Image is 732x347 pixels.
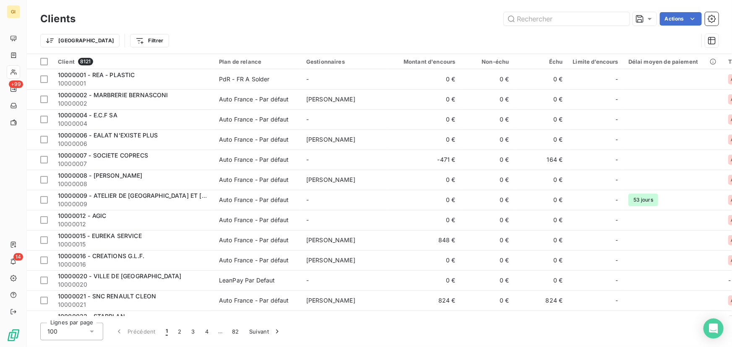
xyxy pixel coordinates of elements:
[306,297,355,304] span: [PERSON_NAME]
[58,132,158,139] span: 10000006 - EALAT N'EXISTE PLUS
[628,58,718,65] div: Délai moyen de paiement
[660,12,702,26] button: Actions
[388,69,461,89] td: 0 €
[58,240,209,249] span: 10000015
[461,250,514,270] td: 0 €
[58,252,144,259] span: 10000016 - CREATIONS G.L.F.
[58,172,143,179] span: 10000008 - [PERSON_NAME]
[388,150,461,170] td: -471 €
[306,75,309,83] span: -
[728,277,731,284] span: -
[628,194,658,206] span: 53 jours
[58,272,182,280] span: 10000020 - VILLE DE [GEOGRAPHIC_DATA]
[58,152,148,159] span: 10000007 - SOCIETE COPRECS
[13,253,23,261] span: 14
[388,290,461,311] td: 824 €
[514,190,568,210] td: 0 €
[616,216,618,224] span: -
[219,236,289,244] div: Auto France - Par défaut
[461,270,514,290] td: 0 €
[58,293,156,300] span: 10000021 - SNC RENAULT CLEON
[306,176,355,183] span: [PERSON_NAME]
[616,276,618,285] span: -
[58,200,209,208] span: 10000009
[514,270,568,290] td: 0 €
[461,210,514,230] td: 0 €
[306,96,355,103] span: [PERSON_NAME]
[461,190,514,210] td: 0 €
[514,311,568,331] td: 934 €
[461,69,514,89] td: 0 €
[58,111,117,119] span: 10000004 - E.C.F SA
[616,176,618,184] span: -
[219,155,289,164] div: Auto France - Par défaut
[166,327,168,336] span: 1
[7,5,20,18] div: GI
[388,210,461,230] td: 0 €
[461,230,514,250] td: 0 €
[219,296,289,305] div: Auto France - Par défaut
[461,290,514,311] td: 0 €
[173,323,186,340] button: 2
[58,71,135,78] span: 10000001 - REA - PLASTIC
[58,119,209,128] span: 10000004
[616,256,618,264] span: -
[58,79,209,88] span: 10000001
[388,270,461,290] td: 0 €
[461,311,514,331] td: 0 €
[514,69,568,89] td: 0 €
[616,196,618,204] span: -
[616,236,618,244] span: -
[306,116,309,123] span: -
[461,170,514,190] td: 0 €
[306,156,309,163] span: -
[519,58,563,65] div: Échu
[306,256,355,264] span: [PERSON_NAME]
[219,135,289,144] div: Auto France - Par défaut
[461,89,514,109] td: 0 €
[219,176,289,184] div: Auto France - Par défaut
[388,311,461,331] td: 934 €
[58,91,168,98] span: 10000002 - MARBRERIE BERNASCONI
[219,276,275,285] div: LeanPay Par Defaut
[616,115,618,124] span: -
[514,150,568,170] td: 164 €
[306,277,309,284] span: -
[58,160,209,168] span: 10000007
[58,280,209,289] span: 10000020
[161,323,173,340] button: 1
[78,58,93,65] span: 8121
[306,216,309,223] span: -
[514,89,568,109] td: 0 €
[616,135,618,144] span: -
[514,290,568,311] td: 824 €
[616,75,618,83] span: -
[58,192,280,199] span: 10000009 - ATELIER DE [GEOGRAPHIC_DATA] ET [GEOGRAPHIC_DATA] - ASM
[58,99,209,108] span: 10000002
[466,58,509,65] div: Non-échu
[40,34,120,47] button: [GEOGRAPHIC_DATA]
[58,313,125,320] span: 10000022 - STARPLAN
[219,95,289,104] div: Auto France - Par défaut
[219,115,289,124] div: Auto France - Par défaut
[388,89,461,109] td: 0 €
[393,58,456,65] div: Montant d'encours
[616,155,618,164] span: -
[388,190,461,210] td: 0 €
[244,323,287,340] button: Suivant
[58,260,209,269] span: 10000016
[306,136,355,143] span: [PERSON_NAME]
[58,140,209,148] span: 10000006
[40,11,76,26] h3: Clients
[514,210,568,230] td: 0 €
[58,180,209,188] span: 10000008
[514,109,568,129] td: 0 €
[616,296,618,305] span: -
[9,80,23,88] span: +99
[504,12,630,26] input: Rechercher
[7,329,20,342] img: Logo LeanPay
[514,170,568,190] td: 0 €
[703,319,724,339] div: Open Intercom Messenger
[306,58,383,65] div: Gestionnaires
[616,95,618,104] span: -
